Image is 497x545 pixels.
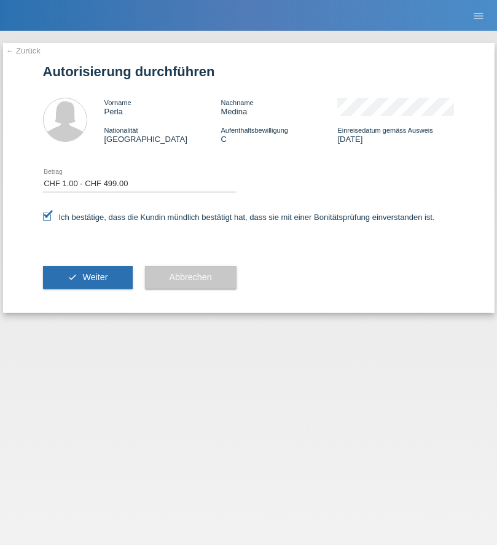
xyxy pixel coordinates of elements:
span: Abbrechen [170,272,212,282]
div: Medina [221,98,337,116]
label: Ich bestätige, dass die Kundin mündlich bestätigt hat, dass sie mit einer Bonitätsprüfung einvers... [43,213,435,222]
div: Perla [104,98,221,116]
h1: Autorisierung durchführen [43,64,455,79]
div: [DATE] [337,125,454,144]
span: Einreisedatum gemäss Ausweis [337,127,432,134]
i: menu [472,10,485,22]
div: [GEOGRAPHIC_DATA] [104,125,221,144]
span: Nationalität [104,127,138,134]
button: Abbrechen [145,266,237,289]
a: ← Zurück [6,46,41,55]
span: Aufenthaltsbewilligung [221,127,288,134]
span: Vorname [104,99,131,106]
div: C [221,125,337,144]
span: Weiter [82,272,108,282]
span: Nachname [221,99,253,106]
button: check Weiter [43,266,133,289]
a: menu [466,12,491,19]
i: check [68,272,77,282]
